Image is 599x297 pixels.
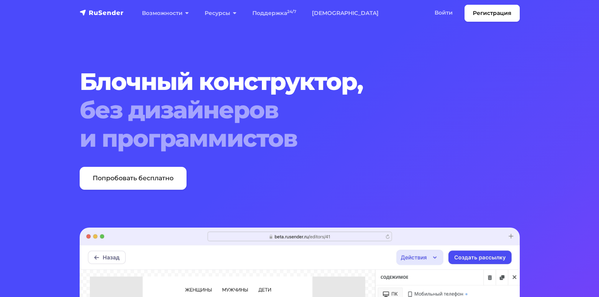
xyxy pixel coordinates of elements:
a: [DEMOGRAPHIC_DATA] [304,5,386,21]
a: Ресурсы [197,5,244,21]
a: Поддержка24/7 [244,5,304,21]
img: RuSender [80,9,124,17]
span: без дизайнеров и программистов [80,96,482,153]
sup: 24/7 [287,9,296,14]
a: Регистрация [465,5,520,22]
a: Попробовать бесплатно [80,167,187,190]
a: Возможности [134,5,197,21]
a: Войти [427,5,461,21]
h1: Блочный конструктор, [80,67,482,153]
